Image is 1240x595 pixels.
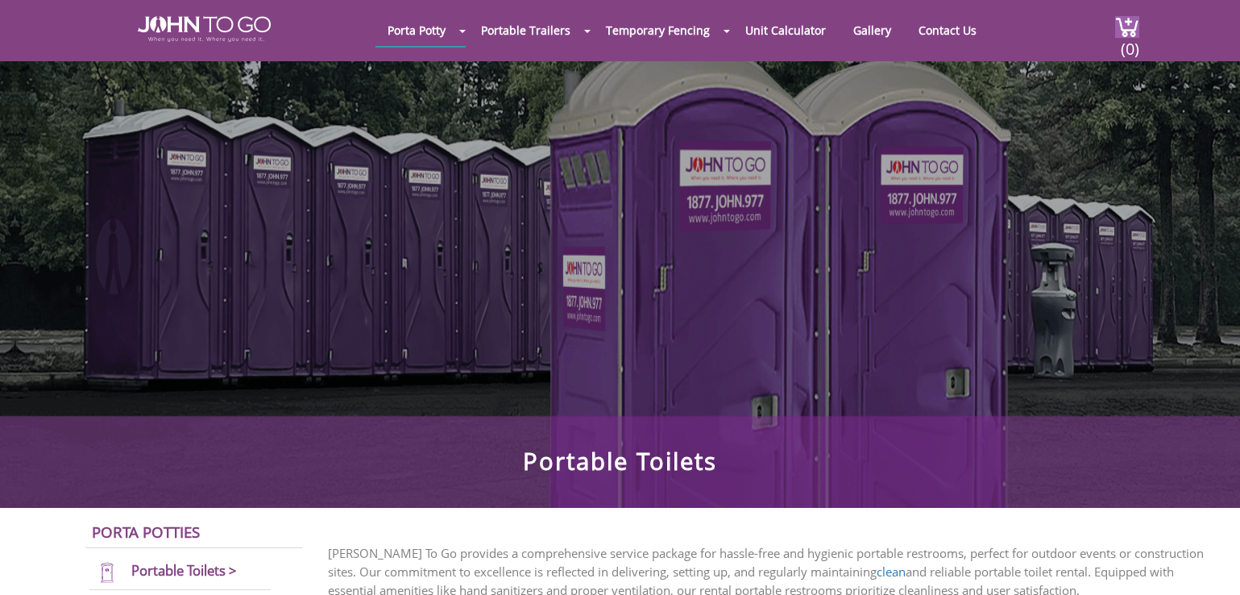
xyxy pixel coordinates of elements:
[906,15,989,46] a: Contact Us
[375,15,458,46] a: Porta Potty
[841,15,903,46] a: Gallery
[877,564,906,580] a: clean
[1176,531,1240,595] button: Live Chat
[1120,25,1139,60] span: (0)
[594,15,722,46] a: Temporary Fencing
[733,15,838,46] a: Unit Calculator
[138,16,271,42] img: JOHN to go
[469,15,583,46] a: Portable Trailers
[1115,16,1139,38] img: cart a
